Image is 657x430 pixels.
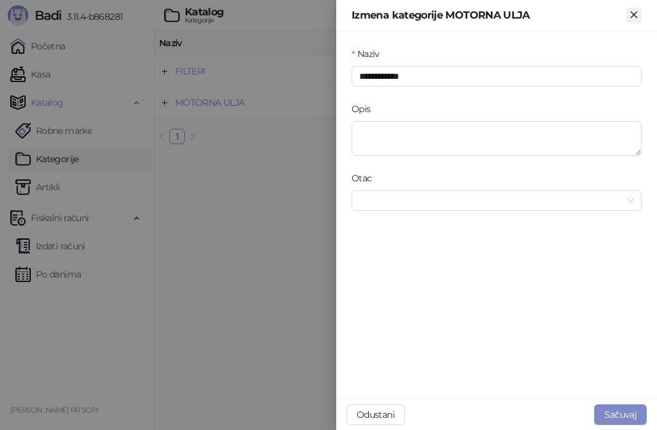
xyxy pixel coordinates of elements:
label: Opis [352,102,379,116]
label: Otac [352,171,380,185]
button: Sačuvaj [594,404,647,425]
label: Naziv [352,47,388,61]
button: Zatvori [626,8,642,23]
textarea: Opis [352,121,642,156]
button: Odustani [346,404,405,425]
div: Izmena kategorije MOTORNA ULJA [352,8,626,23]
input: Naziv [352,66,642,87]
